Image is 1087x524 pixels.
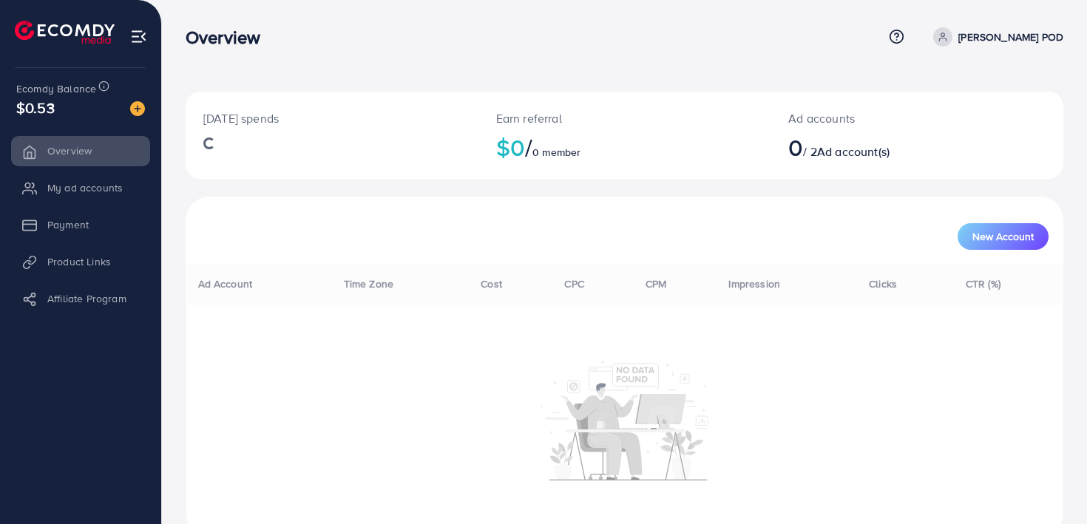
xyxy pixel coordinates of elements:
[186,27,272,48] h3: Overview
[496,109,754,127] p: Earn referral
[958,28,1063,46] p: [PERSON_NAME] POD
[532,145,580,160] span: 0 member
[130,101,145,116] img: image
[16,97,55,118] span: $0.53
[927,27,1063,47] a: [PERSON_NAME] POD
[788,130,803,164] span: 0
[972,231,1034,242] span: New Account
[788,133,972,161] h2: / 2
[16,81,96,96] span: Ecomdy Balance
[203,109,461,127] p: [DATE] spends
[15,21,115,44] img: logo
[525,130,532,164] span: /
[817,143,890,160] span: Ad account(s)
[496,133,754,161] h2: $0
[130,28,147,45] img: menu
[788,109,972,127] p: Ad accounts
[958,223,1049,250] button: New Account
